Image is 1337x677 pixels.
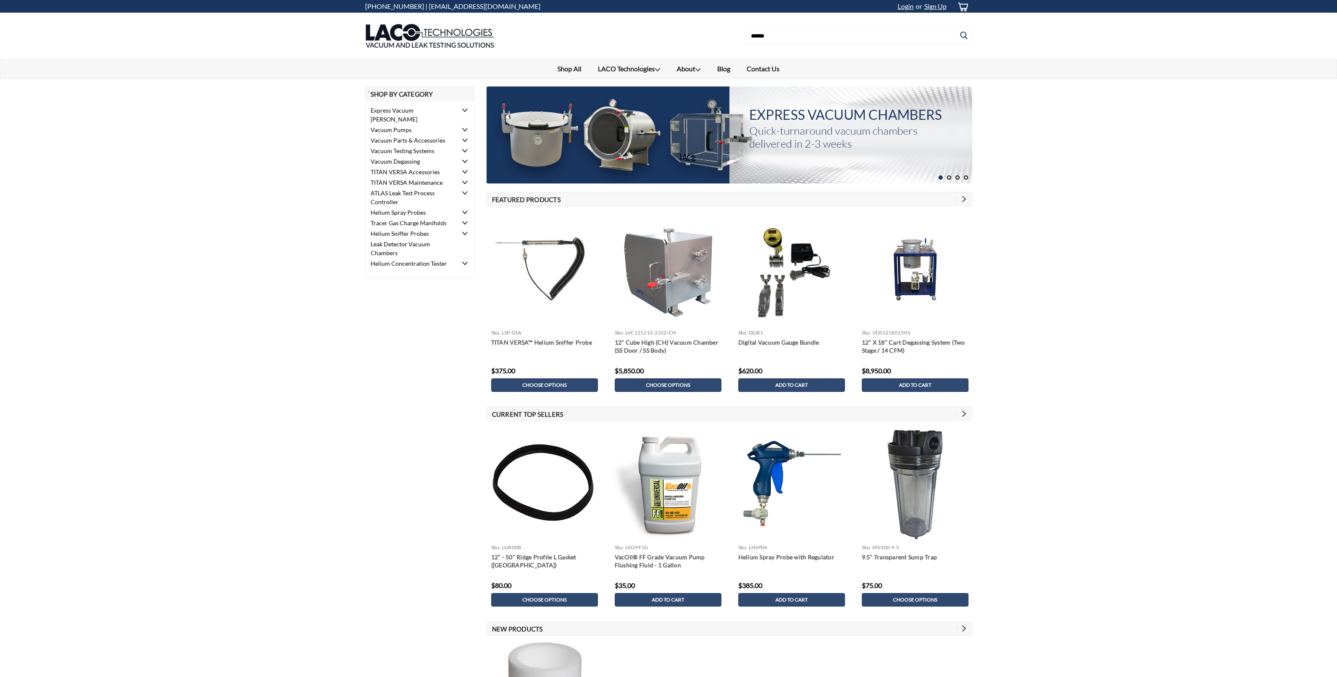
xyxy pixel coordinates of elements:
a: sku: LGR00B [491,544,522,550]
a: Shop All [549,59,590,78]
a: Add to Cart [862,378,968,392]
a: Helium Spray Probes [366,207,458,218]
span: LVOFF1G [625,544,648,550]
span: sku: [862,544,872,550]
a: Add to Cart [738,378,845,392]
span: sku: [738,329,748,336]
h2: Shop By Category [365,86,474,101]
a: Vacuum Degassing [366,156,458,167]
span: $385.00 [738,581,762,589]
a: LACO Technologies [590,59,669,79]
h2: New Products [487,621,972,636]
span: $620.00 [738,367,762,375]
a: Helium Spray Probe with Regulator [738,553,845,570]
span: sku: [738,544,748,550]
a: sku: LSP-01A [491,329,522,336]
a: Digital Vacuum Gauge Bundle [738,338,845,355]
span: Add to Cart [775,597,808,603]
a: VacOil® FF Grade Vacuum Pump Flushing Fluid - 1 Gallon [615,553,721,570]
a: Helium Concentration Tester [366,258,458,269]
span: Add to Cart [899,382,931,388]
a: sku: LVC121212-3322-CH [615,329,676,336]
a: sku: MV300-9.5 [862,544,899,550]
span: DGB1 [749,329,763,336]
span: LHSP04 [749,544,767,550]
a: TITAN VERSA Accessories [366,167,458,177]
span: $80.00 [491,581,511,589]
a: sku: DGB1 [738,329,763,336]
h2: Current Top Sellers [487,407,972,421]
span: MV300-9.5 [872,544,899,550]
span: Choose Options [893,597,937,603]
span: $75.00 [862,581,882,589]
span: $8,950.00 [862,367,891,375]
a: 12" X 18" Cart Degassing System (Two Stage / 14 CFM) [862,338,968,355]
a: About [669,59,709,79]
img: TITAN VERSA™ Helium Sniffer Probe [487,237,602,301]
a: Choose Options [615,378,721,392]
span: LGR00B [502,544,522,550]
a: 9.5" Transparent Sump Trap [862,553,968,570]
span: Choose Options [646,382,690,388]
a: Vacuum Parts & Accessories [366,135,458,146]
img: 12" X 18" Cart Degassing System (Two Stage / 14 CFM) [858,237,973,301]
span: $5,850.00 [615,367,644,375]
h2: Featured Products [487,192,972,206]
span: $35.00 [615,581,635,589]
a: Contact Us [739,59,788,78]
a: Add to Cart [738,593,845,607]
span: LVC121212-3322-CH [625,329,676,336]
button: Next [961,411,967,417]
a: Express Vacuum [PERSON_NAME] [366,105,458,124]
span: Add to Cart [652,597,684,603]
a: sku: VDS1218015HS [862,329,910,336]
a: Add to Cart [615,593,721,607]
span: VDS1218015HS [872,329,910,336]
a: Choose Options [862,593,968,607]
button: Previous [953,626,960,632]
a: sku: LVOFF1G [615,544,648,550]
button: 1 of 4 [939,175,943,180]
span: Choose Options [522,597,567,603]
a: TITAN VERSA™ Helium Sniffer Probe [491,338,598,355]
span: LSP-01A [502,329,522,336]
a: Helium Sniffer Probes [366,228,458,239]
a: cart-preview-dropdown [951,0,972,13]
span: or [914,2,922,10]
span: Add to Cart [775,382,808,388]
span: sku: [491,329,501,336]
a: sku: LHSP04 [738,544,767,550]
button: 2 of 4 [947,175,952,180]
a: hero image slide [487,86,972,183]
img: Digital Vacuum Gauge Bundle [748,211,835,326]
button: Previous [953,411,960,417]
a: TITAN VERSA Maintenance [366,177,458,188]
a: Choose Options [491,593,598,607]
button: Next [961,626,967,632]
a: Choose Options [491,378,598,392]
a: ATLAS Leak Test Process Controller [366,188,458,207]
span: $375.00 [491,367,515,375]
span: sku: [862,329,872,336]
img: LACO Technologies [365,15,495,57]
img: VacOil® FF Grade Vacuum Pump Flushing Fluid - 1 Gallon [611,426,726,541]
span: sku: [615,329,624,336]
a: Leak Detector Vacuum Chambers [366,239,458,258]
a: Vacuum Testing Systems [366,146,458,156]
a: 12" Cube High (CH) Vacuum Chamber (SS Door / SS Body) [615,338,721,355]
button: Next [961,196,967,202]
img: 9.5" Clear Sump [858,426,973,541]
span: sku: [615,544,624,550]
a: Blog [709,59,739,78]
button: Previous [953,196,960,202]
span: Choose Options [522,382,567,388]
a: Tracer Gas Charge Manifolds [366,218,458,228]
a: Vacuum Pumps [366,124,458,135]
a: 12" - 50" Ridge Profile L Gasket ([GEOGRAPHIC_DATA]) [491,553,598,570]
button: 4 of 4 [964,175,968,180]
button: 3 of 4 [955,175,960,180]
span: sku: [491,544,501,550]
